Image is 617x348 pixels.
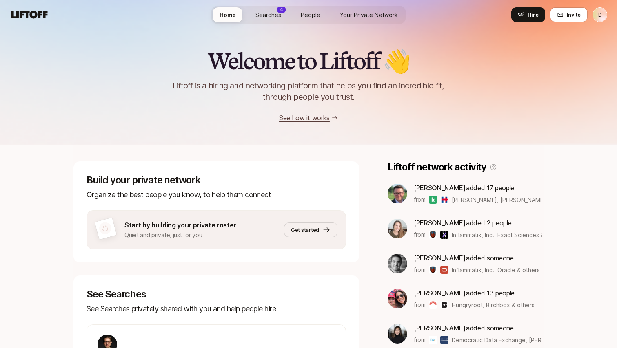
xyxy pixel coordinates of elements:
[388,289,407,308] img: 7eae97f6_67e1_41d3_8b2c_5868bb422597.jpg
[528,11,539,19] span: Hire
[87,189,346,200] p: Organize the best people you know, to help them connect
[414,184,466,192] span: [PERSON_NAME]
[301,11,320,19] span: People
[280,7,283,13] p: 4
[98,221,113,236] img: default-avatar.svg
[452,301,535,309] span: Hungryroot, Birchbox & others
[511,7,545,22] button: Hire
[414,288,535,298] p: added 13 people
[452,196,542,204] span: [PERSON_NAME], [PERSON_NAME] for America & others
[440,301,448,309] img: Birchbox
[207,49,410,73] h2: Welcome to Liftoff 👋
[414,253,540,263] p: added someone
[388,161,486,173] p: Liftoff network activity
[279,114,330,122] a: See how it works
[414,219,466,227] span: [PERSON_NAME]
[429,336,437,344] img: Democratic Data Exchange
[220,11,236,19] span: Home
[124,230,236,240] p: Quiet and private, just for you
[213,7,242,22] a: Home
[414,218,542,228] p: added 2 people
[414,289,466,297] span: [PERSON_NAME]
[162,80,455,103] p: Liftoff is a hiring and networking platform that helps you find an incredible fit, through people...
[429,266,437,274] img: Inflammatix, Inc.
[414,324,466,332] span: [PERSON_NAME]
[284,222,337,237] button: Get started
[440,231,448,239] img: Exact Sciences
[388,254,407,273] img: c9ec108b_ae55_4b17_a79d_60d0fe092c2e.jpg
[550,7,588,22] button: Invite
[414,195,426,205] p: from
[598,10,602,20] p: D
[452,231,564,238] span: Inflammatix, Inc., Exact Sciences & others
[249,7,288,22] a: Searches4
[291,226,319,234] span: Get started
[414,183,542,193] p: added 17 people
[294,7,327,22] a: People
[87,303,346,315] p: See Searches privately shared with you and help people hire
[340,11,398,19] span: Your Private Network
[429,196,437,204] img: Kiva
[414,335,426,345] p: from
[567,11,581,19] span: Invite
[414,254,466,262] span: [PERSON_NAME]
[333,7,404,22] a: Your Private Network
[414,323,542,333] p: added someone
[429,301,437,309] img: Hungryroot
[440,336,448,344] img: Schmidt Futures
[440,196,448,204] img: Hillary for America
[388,184,407,203] img: b086f479_5cbd_46db_a0d1_1935c710145d.jpg
[440,266,448,274] img: Oracle
[414,300,426,310] p: from
[593,7,607,22] button: D
[388,219,407,238] img: e97c3299_568e_4c41_adc5_809a27f07dfb.jpg
[388,324,407,344] img: f904a5f7_5936_4a99_8c39_d14bac439982.jfif
[87,289,346,300] p: See Searches
[87,174,346,186] p: Build your private network
[124,220,236,230] p: Start by building your private roster
[255,11,281,19] span: Searches
[414,230,426,240] p: from
[429,231,437,239] img: Inflammatix, Inc.
[452,266,540,274] span: Inflammatix, Inc., Oracle & others
[414,265,426,275] p: from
